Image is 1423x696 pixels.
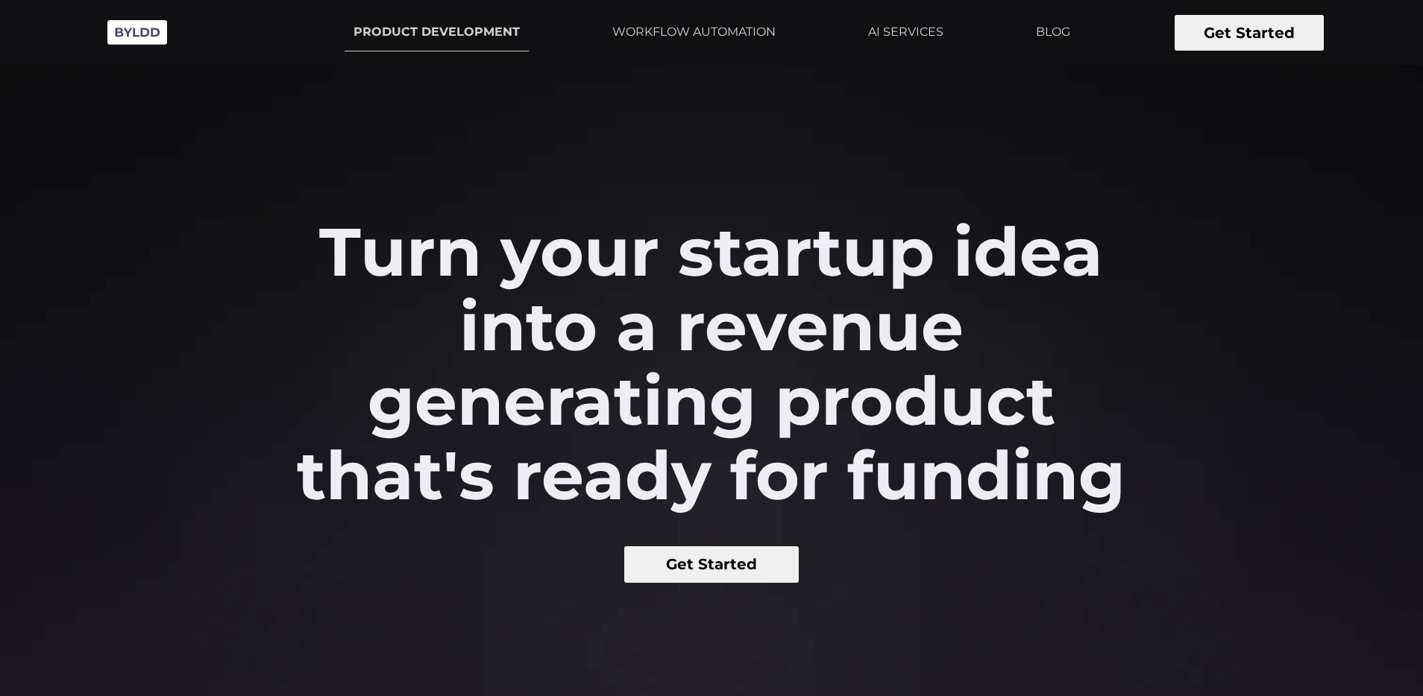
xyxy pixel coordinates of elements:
a: BLOG [1027,13,1079,51]
button: Get Started [1175,15,1324,51]
a: AI SERVICES [859,13,952,51]
a: WORKFLOW AUTOMATION [603,13,785,51]
a: PRODUCT DEVELOPMENT [345,13,529,51]
h2: Turn your startup idea into a revenue generating product that's ready for funding [285,215,1139,513]
button: Get Started [624,546,800,583]
img: Byldd - Product Development Company [100,12,175,53]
